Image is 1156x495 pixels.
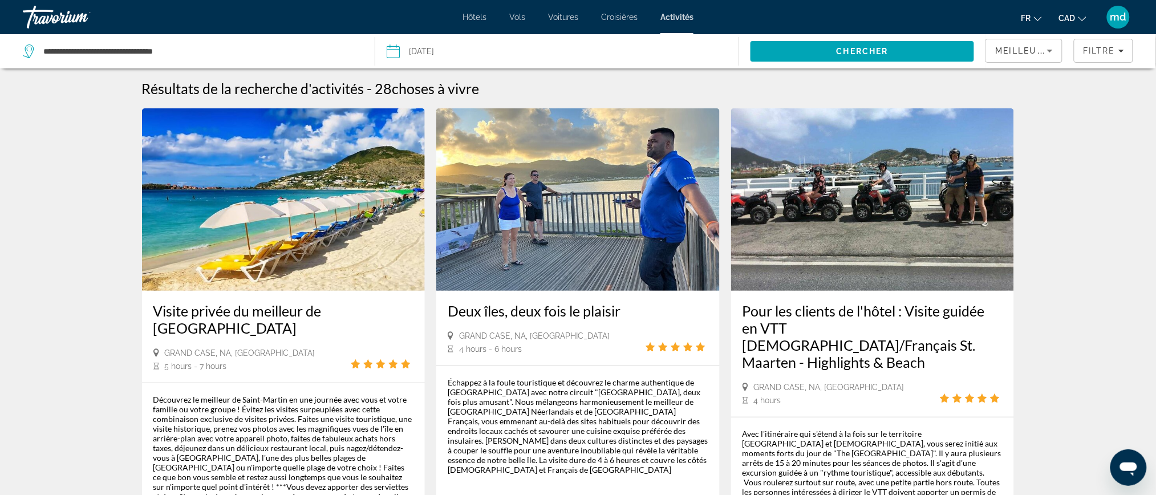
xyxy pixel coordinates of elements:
span: Chercher [837,47,889,56]
a: Croisières [601,13,638,22]
button: Change language [1021,10,1042,26]
a: Hôtels [463,13,486,22]
span: Filtre [1083,46,1116,55]
a: Deux îles, deux fois le plaisir [448,302,708,319]
span: Grand Case, NA, [GEOGRAPHIC_DATA] [459,331,610,340]
button: [DATE]Date: Oct 23, 2025 [387,34,739,68]
span: Meilleures ventes [995,46,1098,55]
span: Grand Case, NA, [GEOGRAPHIC_DATA] [165,348,315,358]
span: Grand Case, NA, [GEOGRAPHIC_DATA] [754,383,904,392]
a: Pour les clients de l'hôtel : Visite guidée en VTT [DEMOGRAPHIC_DATA]/Français St. Maarten - High... [743,302,1003,371]
span: 4 hours - 6 hours [459,344,522,354]
a: Activités [660,13,693,22]
span: 5 hours - 7 hours [165,362,227,371]
button: Change currency [1059,10,1086,26]
span: CAD [1059,14,1076,23]
span: 4 hours [754,396,781,405]
h2: 28 [375,80,480,97]
div: Échappez à la foule touristique et découvrez le charme authentique de [GEOGRAPHIC_DATA] avec notr... [448,378,708,474]
input: Search destination [42,43,358,60]
img: Visite privée du meilleur de Saint-Martin [142,108,425,291]
span: md [1110,11,1126,23]
h1: Résultats de la recherche d'activités [142,80,364,97]
button: User Menu [1104,5,1133,29]
a: Visite privée du meilleur de [GEOGRAPHIC_DATA] [153,302,414,336]
span: fr [1021,14,1031,23]
a: Travorium [23,2,137,32]
a: Voitures [548,13,578,22]
iframe: Bouton de lancement de la fenêtre de messagerie [1110,449,1147,486]
span: choses à vivre [392,80,480,97]
button: Filters [1074,39,1133,63]
a: Vols [509,13,525,22]
img: Deux îles, deux fois le plaisir [436,108,720,291]
button: Search [751,41,974,62]
span: - [367,80,372,97]
img: Pour les clients de l'hôtel : Visite guidée en VTT Néerlandais/Français St. Maarten - Highlights ... [731,108,1015,291]
mat-select: Sort by [995,44,1053,58]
